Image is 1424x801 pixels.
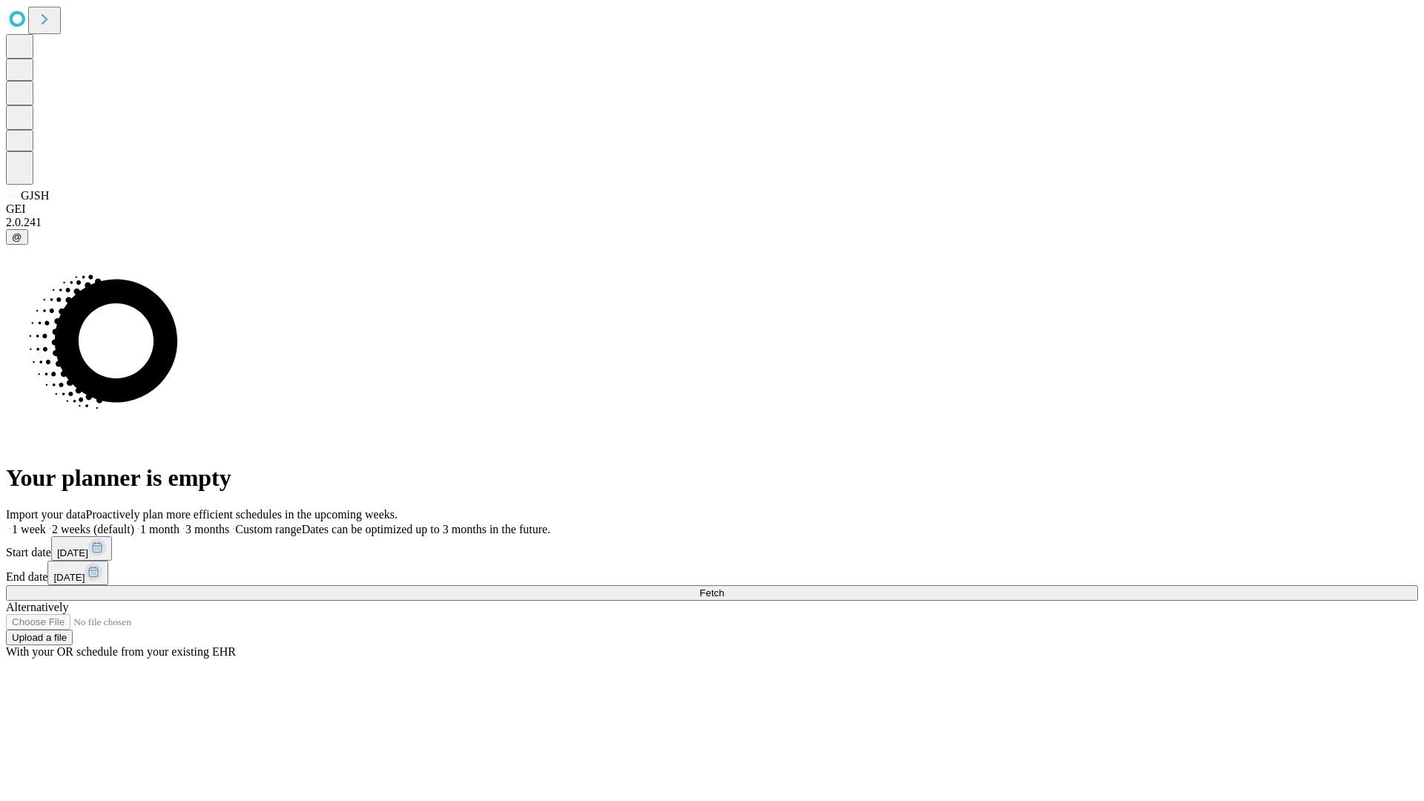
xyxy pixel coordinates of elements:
span: 3 months [185,523,229,535]
div: End date [6,561,1418,585]
span: 1 month [140,523,179,535]
button: @ [6,229,28,245]
span: Alternatively [6,601,68,613]
span: [DATE] [53,572,85,583]
button: Fetch [6,585,1418,601]
button: [DATE] [51,536,112,561]
button: Upload a file [6,630,73,645]
span: Import your data [6,508,86,521]
div: GEI [6,202,1418,216]
span: Custom range [235,523,301,535]
span: [DATE] [57,547,88,558]
h1: Your planner is empty [6,464,1418,492]
span: 1 week [12,523,46,535]
span: 2 weeks (default) [52,523,134,535]
div: Start date [6,536,1418,561]
span: With your OR schedule from your existing EHR [6,645,236,658]
span: GJSH [21,189,49,202]
span: Dates can be optimized up to 3 months in the future. [302,523,550,535]
span: Proactively plan more efficient schedules in the upcoming weeks. [86,508,398,521]
button: [DATE] [47,561,108,585]
span: Fetch [699,587,724,599]
div: 2.0.241 [6,216,1418,229]
span: @ [12,231,22,243]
